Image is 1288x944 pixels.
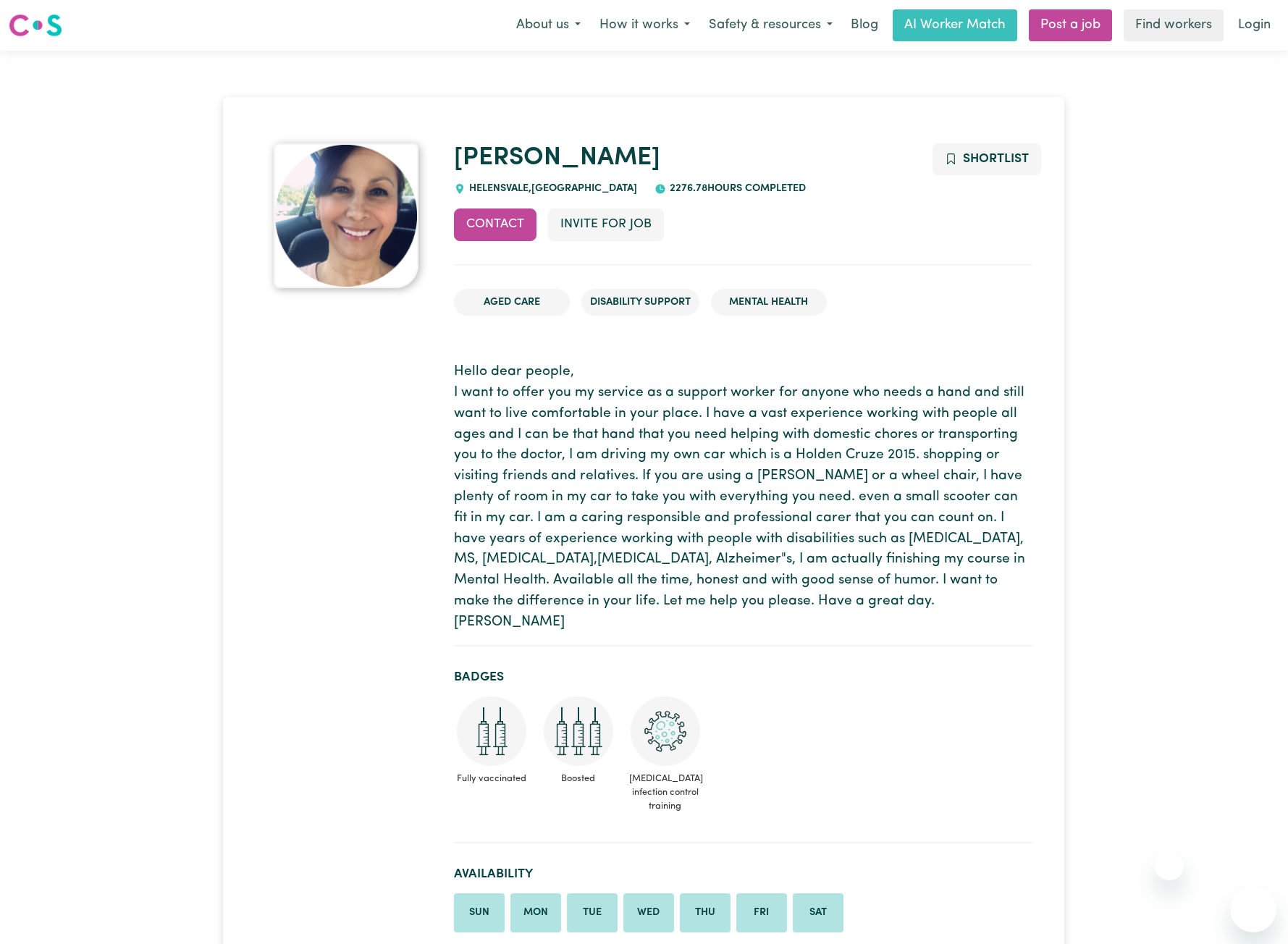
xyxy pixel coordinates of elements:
li: Available on Sunday [454,893,505,932]
a: AI Worker Match [893,9,1017,41]
li: Available on Saturday [793,893,843,932]
span: Shortlist [963,153,1029,165]
li: Disability Support [581,289,699,316]
li: Available on Monday [510,893,561,932]
button: Contact [454,208,536,240]
button: About us [507,10,590,41]
li: Available on Friday [736,893,787,932]
h2: Availability [454,867,1032,882]
li: Available on Tuesday [567,893,618,932]
img: Gloria [274,143,418,288]
img: CS Academy: COVID-19 Infection Control Training course completed [631,696,700,766]
img: Careseekers logo [9,12,62,38]
span: 2276.78 hours completed [666,183,806,194]
img: Care and support worker has received booster dose of COVID-19 vaccination [544,696,613,766]
span: HELENSVALE , [GEOGRAPHIC_DATA] [466,183,637,194]
a: Find workers [1124,9,1224,41]
button: Invite for Job [548,208,664,240]
a: Gloria's profile picture' [255,143,436,288]
iframe: Button to launch messaging window [1230,886,1276,932]
h2: Badges [454,670,1032,685]
p: Hello dear people, I want to offer you my service as a support worker for anyone who needs a hand... [454,362,1032,633]
button: Add to shortlist [933,143,1042,175]
li: Available on Wednesday [623,893,674,932]
li: Available on Thursday [680,893,731,932]
button: How it works [590,10,699,41]
img: Care and support worker has received 2 doses of COVID-19 vaccine [457,696,526,766]
a: Post a job [1029,9,1112,41]
a: Careseekers logo [9,9,62,42]
a: Blog [842,9,887,41]
span: [MEDICAL_DATA] infection control training [628,766,703,819]
button: Safety & resources [699,10,842,41]
li: Mental Health [711,289,827,316]
a: [PERSON_NAME] [454,146,660,171]
li: Aged Care [454,289,570,316]
a: Login [1229,9,1279,41]
span: Boosted [541,766,616,791]
span: Fully vaccinated [454,766,529,791]
iframe: Close message [1155,851,1184,880]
